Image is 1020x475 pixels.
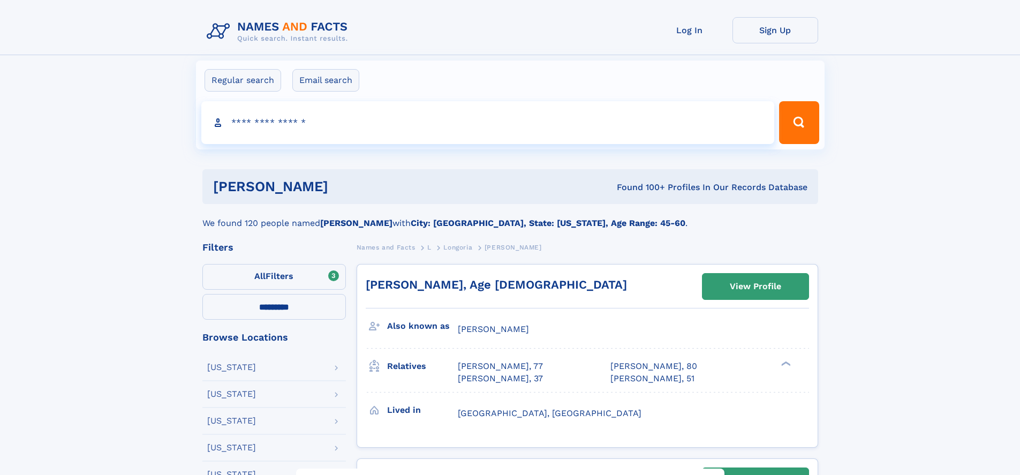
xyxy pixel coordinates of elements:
[610,373,694,384] a: [PERSON_NAME], 51
[443,240,472,254] a: Longoria
[458,408,641,418] span: [GEOGRAPHIC_DATA], [GEOGRAPHIC_DATA]
[207,443,256,452] div: [US_STATE]
[202,264,346,290] label: Filters
[458,324,529,334] span: [PERSON_NAME]
[207,363,256,372] div: [US_STATE]
[732,17,818,43] a: Sign Up
[205,69,281,92] label: Regular search
[202,204,818,230] div: We found 120 people named with .
[458,360,543,372] a: [PERSON_NAME], 77
[254,271,266,281] span: All
[779,101,819,144] button: Search Button
[472,182,807,193] div: Found 100+ Profiles In Our Records Database
[387,317,458,335] h3: Also known as
[201,101,775,144] input: search input
[427,244,432,251] span: L
[779,360,791,367] div: ❯
[213,180,473,193] h1: [PERSON_NAME]
[411,218,685,228] b: City: [GEOGRAPHIC_DATA], State: [US_STATE], Age Range: 45-60
[366,278,627,291] a: [PERSON_NAME], Age [DEMOGRAPHIC_DATA]
[427,240,432,254] a: L
[207,390,256,398] div: [US_STATE]
[202,17,357,46] img: Logo Names and Facts
[202,333,346,342] div: Browse Locations
[202,243,346,252] div: Filters
[292,69,359,92] label: Email search
[485,244,542,251] span: [PERSON_NAME]
[647,17,732,43] a: Log In
[207,417,256,425] div: [US_STATE]
[357,240,415,254] a: Names and Facts
[610,360,697,372] a: [PERSON_NAME], 80
[387,357,458,375] h3: Relatives
[458,373,543,384] a: [PERSON_NAME], 37
[320,218,392,228] b: [PERSON_NAME]
[443,244,472,251] span: Longoria
[702,274,809,299] a: View Profile
[730,274,781,299] div: View Profile
[387,401,458,419] h3: Lived in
